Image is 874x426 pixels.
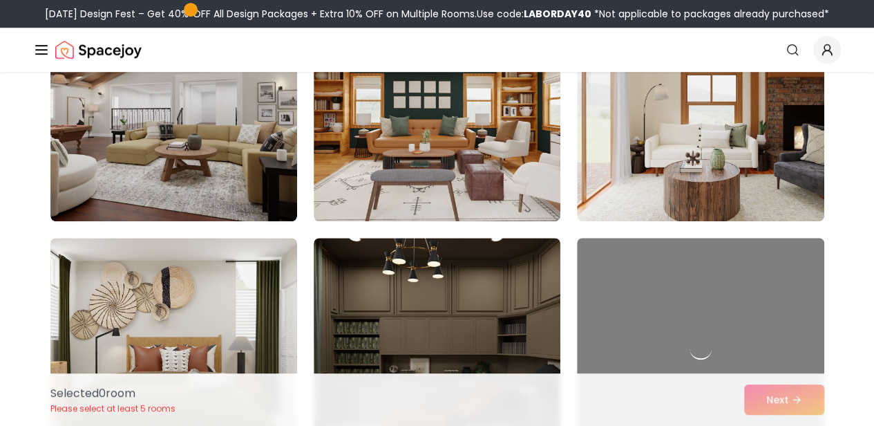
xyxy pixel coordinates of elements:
[45,7,829,21] div: [DATE] Design Fest – Get 40% OFF All Design Packages + Extra 10% OFF on Multiple Rooms.
[33,28,841,72] nav: Global
[524,7,591,21] b: LABORDAY40
[591,7,829,21] span: *Not applicable to packages already purchased*
[50,385,175,402] p: Selected 0 room
[55,36,142,64] img: Spacejoy Logo
[477,7,591,21] span: Use code:
[55,36,142,64] a: Spacejoy
[50,403,175,414] p: Please select at least 5 rooms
